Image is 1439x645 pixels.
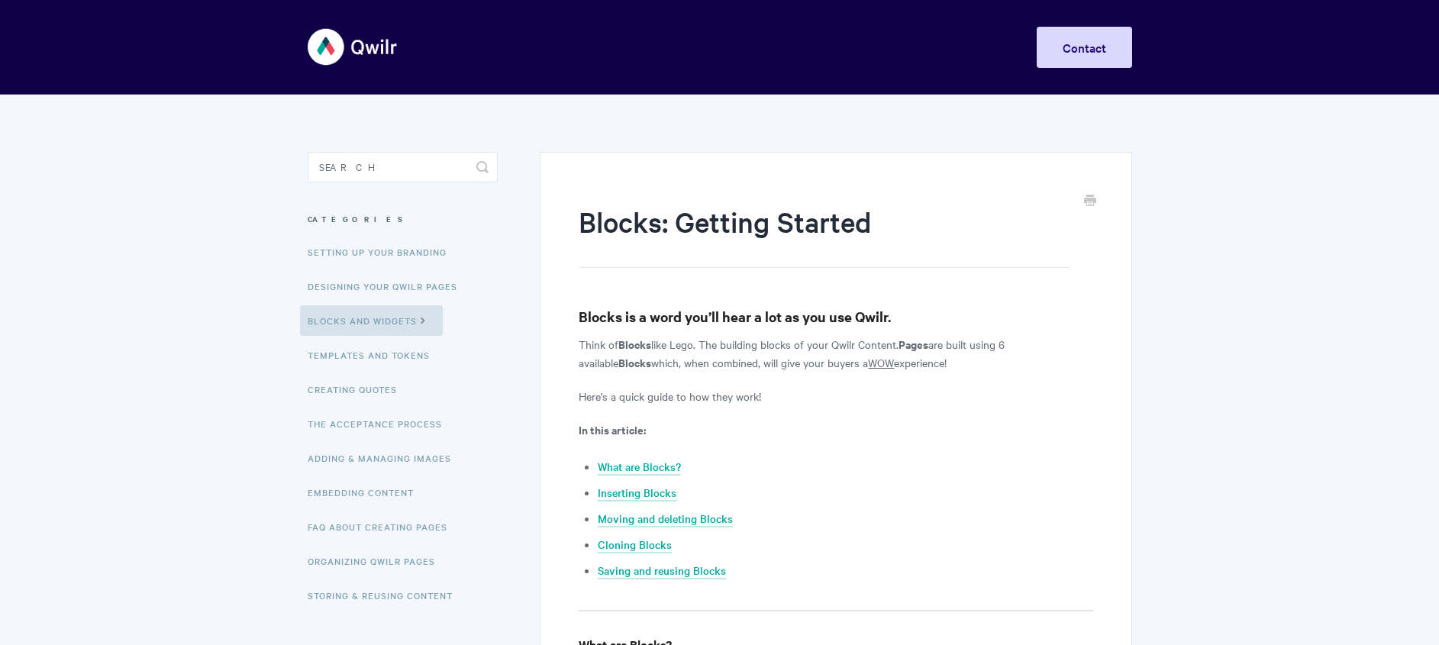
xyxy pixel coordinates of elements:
strong: Blocks [618,336,651,352]
h3: Blocks is a word you’ll hear a lot as you use Qwilr. [579,306,1092,327]
a: Blocks and Widgets [300,305,443,336]
strong: In this article: [579,421,646,437]
a: FAQ About Creating Pages [308,511,459,542]
input: Search [308,152,498,182]
a: Adding & Managing Images [308,443,463,473]
a: Designing Your Qwilr Pages [308,271,469,302]
h3: Categories [308,205,498,233]
strong: Pages [899,336,928,352]
p: Here’s a quick guide to how they work! [579,387,1092,405]
img: Qwilr Help Center [308,18,398,76]
a: Moving and deleting Blocks [598,511,733,527]
a: Embedding Content [308,477,425,508]
a: Saving and reusing Blocks [598,563,726,579]
a: Creating Quotes [308,374,408,405]
p: Think of like Lego. The building blocks of your Qwilr Content. are built using 6 available which,... [579,335,1092,372]
strong: Blocks [618,354,651,370]
a: Inserting Blocks [598,485,676,501]
a: Cloning Blocks [598,537,672,553]
a: Storing & Reusing Content [308,580,464,611]
a: Setting up your Branding [308,237,458,267]
u: WOW [868,355,894,370]
a: Contact [1037,27,1132,68]
a: Templates and Tokens [308,340,441,370]
a: Organizing Qwilr Pages [308,546,447,576]
a: Print this Article [1084,193,1096,210]
a: The Acceptance Process [308,408,453,439]
h1: Blocks: Getting Started [579,202,1070,268]
a: What are Blocks? [598,459,681,476]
